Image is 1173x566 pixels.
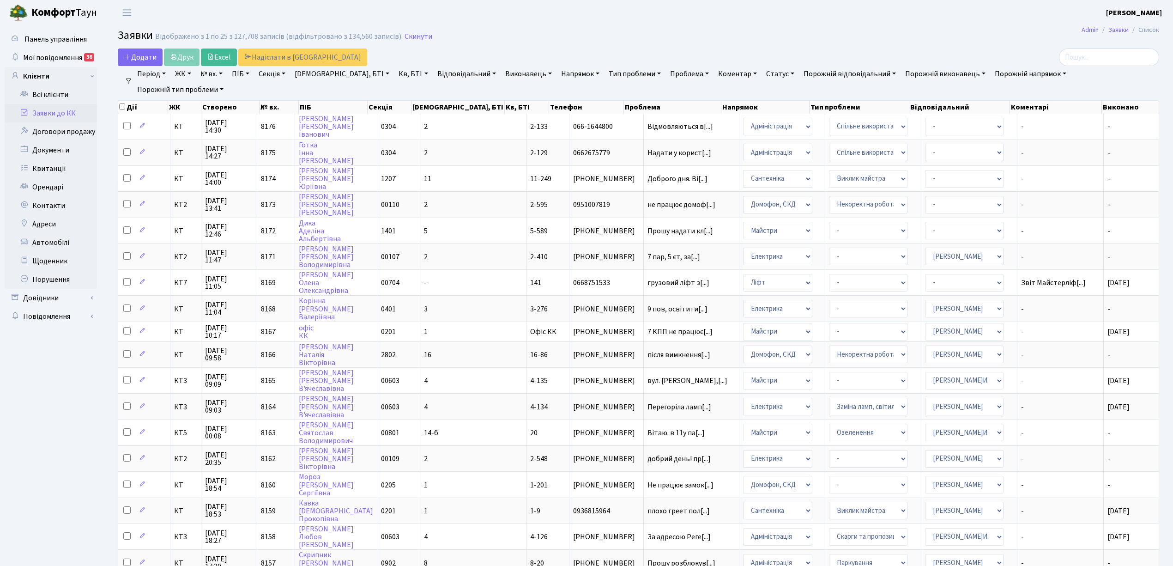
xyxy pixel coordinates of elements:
span: 8175 [261,148,276,158]
span: - [1021,455,1099,463]
a: Коментар [714,66,761,82]
span: - [1107,350,1110,360]
th: Телефон [549,101,623,114]
a: Порожній напрямок [991,66,1070,82]
span: [PHONE_NUMBER] [573,351,640,359]
span: 2-129 [530,148,548,158]
input: Пошук... [1059,49,1159,66]
span: - [1021,201,1099,208]
a: Всі клієнти [5,85,97,104]
a: [PERSON_NAME]ОленаОлександрівна [299,270,354,296]
button: Переключити навігацію [115,5,139,20]
span: 11-249 [530,174,551,184]
span: 2 [424,200,428,210]
span: [PHONE_NUMBER] [573,403,640,411]
span: [DATE] [1107,402,1130,412]
span: [DATE] [1107,278,1130,288]
span: 8163 [261,428,276,438]
span: [PHONE_NUMBER] [573,481,640,489]
span: 8174 [261,174,276,184]
a: [PERSON_NAME][PERSON_NAME]В'ячеславівна [299,368,354,394]
a: [PERSON_NAME][PERSON_NAME]Юріївна [299,166,354,192]
span: 1 [424,506,428,516]
a: Документи [5,141,97,159]
a: Довідники [5,289,97,307]
span: 0951007819 [573,201,640,208]
span: 0201 [381,327,396,337]
a: Клієнти [5,67,97,85]
span: - [1107,252,1110,262]
th: Кв, БТІ [505,101,549,114]
span: 2-133 [530,122,548,132]
span: 16 [424,350,431,360]
span: Доброго дня. Ві[...] [647,174,707,184]
span: 7 КПП не працює[...] [647,327,713,337]
a: Період [133,66,169,82]
th: Проблема [624,101,721,114]
span: 00603 [381,532,399,542]
span: КТ3 [174,377,198,384]
span: 4 [424,376,428,386]
span: 1-9 [530,506,540,516]
span: - [1021,149,1099,157]
span: 066-1644800 [573,123,640,130]
span: [DATE] 11:04 [205,301,253,316]
span: Офіс КК [530,327,556,337]
a: [DEMOGRAPHIC_DATA], БТІ [291,66,393,82]
span: 00603 [381,376,399,386]
span: За адресою Реге[...] [647,532,711,542]
th: [DEMOGRAPHIC_DATA], БТІ [411,101,505,114]
span: - [1021,253,1099,261]
span: - [1021,481,1099,489]
span: [PHONE_NUMBER] [573,429,640,437]
span: [PHONE_NUMBER] [573,533,640,541]
span: Перегоріла ламп[...] [647,402,711,412]
span: 8160 [261,480,276,490]
a: Кавка[DEMOGRAPHIC_DATA]Прокопівна [299,498,373,524]
span: [PHONE_NUMBER] [573,253,640,261]
span: 4-135 [530,376,548,386]
span: 8176 [261,122,276,132]
span: [DATE] 18:27 [205,529,253,544]
span: 00704 [381,278,399,288]
span: [DATE] [1107,376,1130,386]
a: ПІБ [228,66,253,82]
span: [DATE] 18:53 [205,503,253,518]
span: - [1021,351,1099,359]
span: 8162 [261,454,276,464]
span: - [1021,328,1099,335]
span: - [1107,428,1110,438]
span: 8171 [261,252,276,262]
span: 00107 [381,252,399,262]
th: № вх. [260,101,299,114]
span: [DATE] 09:03 [205,399,253,414]
span: [PHONE_NUMBER] [573,227,640,235]
span: 8166 [261,350,276,360]
span: 4-126 [530,532,548,542]
th: Напрямок [721,101,810,114]
span: 4-134 [530,402,548,412]
a: [PERSON_NAME][PERSON_NAME]В'ячеславівна [299,394,354,420]
span: 0936815964 [573,507,640,515]
span: [DATE] 09:58 [205,347,253,362]
span: не працює домоф[...] [647,200,715,210]
span: КТ [174,351,198,359]
span: Заявки [118,27,153,43]
span: - [1021,507,1099,515]
a: Повідомлення [5,307,97,326]
span: 8159 [261,506,276,516]
span: КТ [174,149,198,157]
span: [DATE] 13:41 [205,197,253,212]
span: 2-410 [530,252,548,262]
a: Кв, БТІ [395,66,431,82]
span: 8172 [261,226,276,236]
span: [DATE] 00:08 [205,425,253,440]
a: Мороз[PERSON_NAME]Сергіївна [299,472,354,498]
a: Порожній виконавець [901,66,989,82]
a: Проблема [666,66,713,82]
span: КТ3 [174,533,198,541]
span: 2802 [381,350,396,360]
span: 00801 [381,428,399,438]
span: 8167 [261,327,276,337]
a: Порожній відповідальний [800,66,900,82]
